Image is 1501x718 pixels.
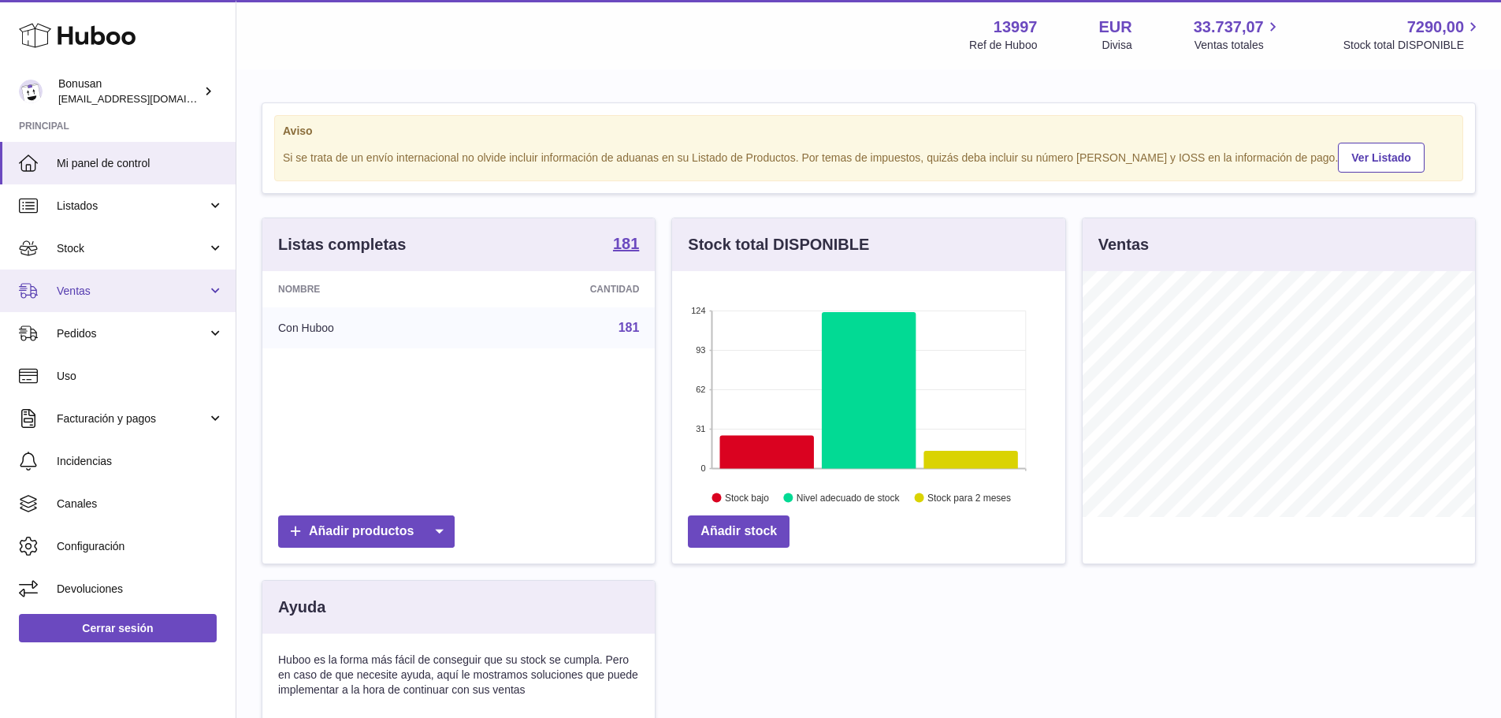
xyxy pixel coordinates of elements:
a: Añadir stock [688,515,790,548]
text: Stock bajo [725,493,769,504]
th: Nombre [262,271,466,307]
a: Cerrar sesión [19,614,217,642]
img: info@bonusan.es [19,80,43,103]
a: 181 [613,236,639,255]
span: Configuración [57,539,224,554]
span: Mi panel de control [57,156,224,171]
span: [EMAIL_ADDRESS][DOMAIN_NAME] [58,92,232,105]
td: Con Huboo [262,307,466,348]
text: 31 [697,424,706,433]
a: 7290,00 Stock total DISPONIBLE [1343,17,1482,53]
h3: Ayuda [278,597,325,618]
h3: Ventas [1098,234,1149,255]
text: Nivel adecuado de stock [797,493,901,504]
p: Huboo es la forma más fácil de conseguir que su stock se cumpla. Pero en caso de que necesite ayu... [278,653,639,698]
span: Uso [57,369,224,384]
span: Facturación y pagos [57,411,207,426]
text: 93 [697,345,706,355]
a: Añadir productos [278,515,455,548]
text: 62 [697,385,706,394]
span: Ventas [57,284,207,299]
a: 33.737,07 Ventas totales [1194,17,1282,53]
span: Pedidos [57,326,207,341]
span: Canales [57,497,224,512]
text: 124 [691,306,705,315]
div: Si se trata de un envío internacional no olvide incluir información de aduanas en su Listado de P... [283,140,1455,173]
div: Bonusan [58,76,200,106]
div: Divisa [1102,38,1132,53]
span: 33.737,07 [1194,17,1264,38]
strong: Aviso [283,124,1455,139]
a: Ver Listado [1338,143,1424,173]
strong: 13997 [994,17,1038,38]
span: Devoluciones [57,582,224,597]
strong: EUR [1098,17,1131,38]
span: Incidencias [57,454,224,469]
span: Stock [57,241,207,256]
h3: Stock total DISPONIBLE [688,234,869,255]
text: Stock para 2 meses [927,493,1011,504]
span: Listados [57,199,207,214]
text: 0 [701,463,706,473]
span: 7290,00 [1407,17,1464,38]
span: Ventas totales [1194,38,1282,53]
h3: Listas completas [278,234,406,255]
a: 181 [619,321,640,334]
div: Ref de Huboo [969,38,1037,53]
strong: 181 [613,236,639,251]
span: Stock total DISPONIBLE [1343,38,1482,53]
th: Cantidad [466,271,656,307]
